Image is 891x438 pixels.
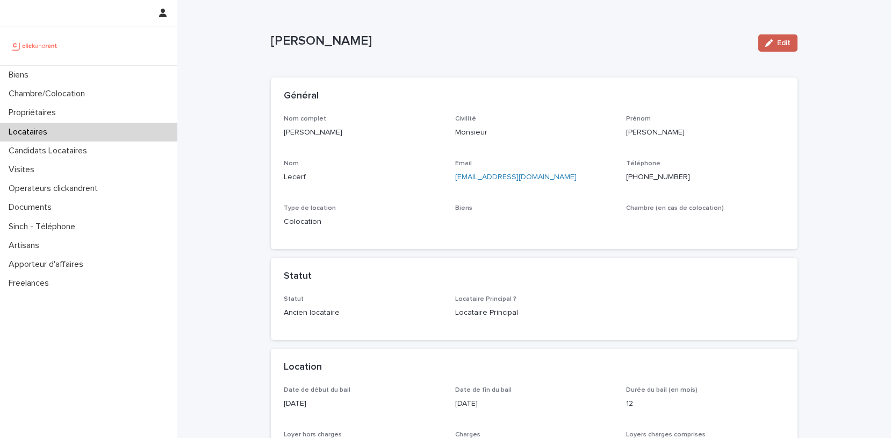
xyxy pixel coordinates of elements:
span: Statut [284,296,304,302]
p: Apporteur d'affaires [4,259,92,270]
p: [PERSON_NAME] [626,127,785,138]
p: Lecerf [284,172,442,183]
p: [PERSON_NAME] [284,127,442,138]
p: Visites [4,165,43,175]
span: Date de fin du bail [455,387,512,393]
span: Prénom [626,116,651,122]
p: Colocation [284,216,442,228]
span: Charges [455,432,480,438]
a: [EMAIL_ADDRESS][DOMAIN_NAME] [455,173,577,181]
h2: Statut [284,271,312,282]
p: Documents [4,202,60,213]
p: 12 [626,398,785,409]
p: Operateurs clickandrent [4,183,106,194]
p: Ancien locataire [284,307,442,319]
ringoverc2c-number-84e06f14122c: [PHONE_NUMBER] [626,173,690,181]
span: Locataire Principal ? [455,296,516,302]
button: Edit [758,34,797,52]
p: Locataires [4,127,56,137]
span: Civilité [455,116,476,122]
span: Loyers charges comprises [626,432,706,438]
p: Propriétaires [4,108,64,118]
span: Nom [284,160,299,167]
h2: Général [284,90,319,102]
p: Biens [4,70,37,80]
span: Durée du bail (en mois) [626,387,698,393]
p: [PERSON_NAME] [271,33,750,49]
span: Biens [455,205,472,211]
span: Chambre (en cas de colocation) [626,205,724,211]
p: Artisans [4,241,48,251]
p: Monsieur [455,127,614,138]
h2: Location [284,362,322,373]
p: Freelances [4,278,58,288]
p: Locataire Principal [455,307,614,319]
p: Chambre/Colocation [4,89,94,99]
p: [DATE] [455,398,614,409]
ringoverc2c-84e06f14122c: Call with Ringover [626,173,690,181]
span: Loyer hors charges [284,432,342,438]
span: Type de location [284,205,336,211]
p: Sinch - Téléphone [4,222,84,232]
span: Téléphone [626,160,660,167]
span: Date de début du bail [284,387,350,393]
p: [DATE] [284,398,442,409]
span: Nom complet [284,116,326,122]
span: Edit [777,39,791,47]
p: Candidats Locataires [4,146,96,156]
img: UCB0brd3T0yccxBKYDjQ [9,35,61,56]
span: Email [455,160,472,167]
